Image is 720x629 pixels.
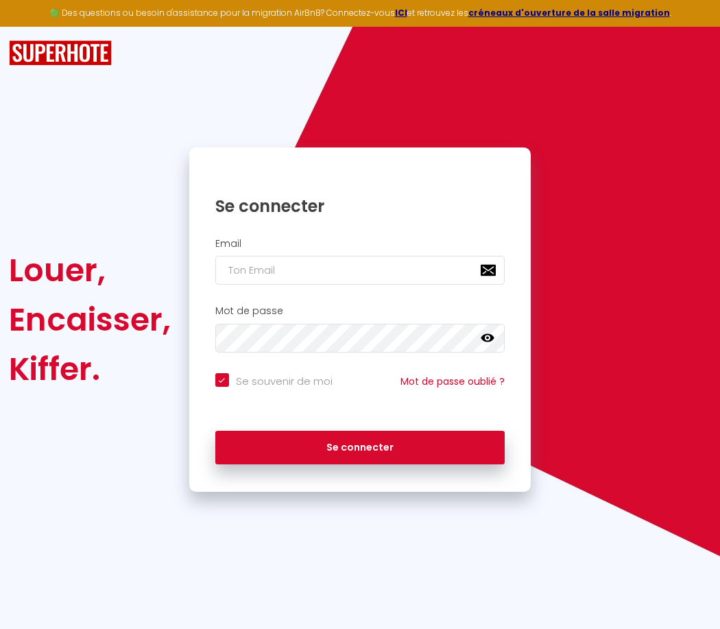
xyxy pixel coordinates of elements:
a: ICI [395,7,407,19]
h2: Mot de passe [215,305,505,317]
h2: Email [215,238,505,250]
input: Ton Email [215,256,505,285]
div: Encaisser, [9,295,171,344]
button: Se connecter [215,431,505,465]
div: Louer, [9,246,171,295]
img: SuperHote logo [9,40,112,66]
a: Mot de passe oublié ? [400,375,505,388]
a: créneaux d'ouverture de la salle migration [468,7,670,19]
h1: Se connecter [215,195,505,217]
div: Kiffer. [9,344,171,394]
